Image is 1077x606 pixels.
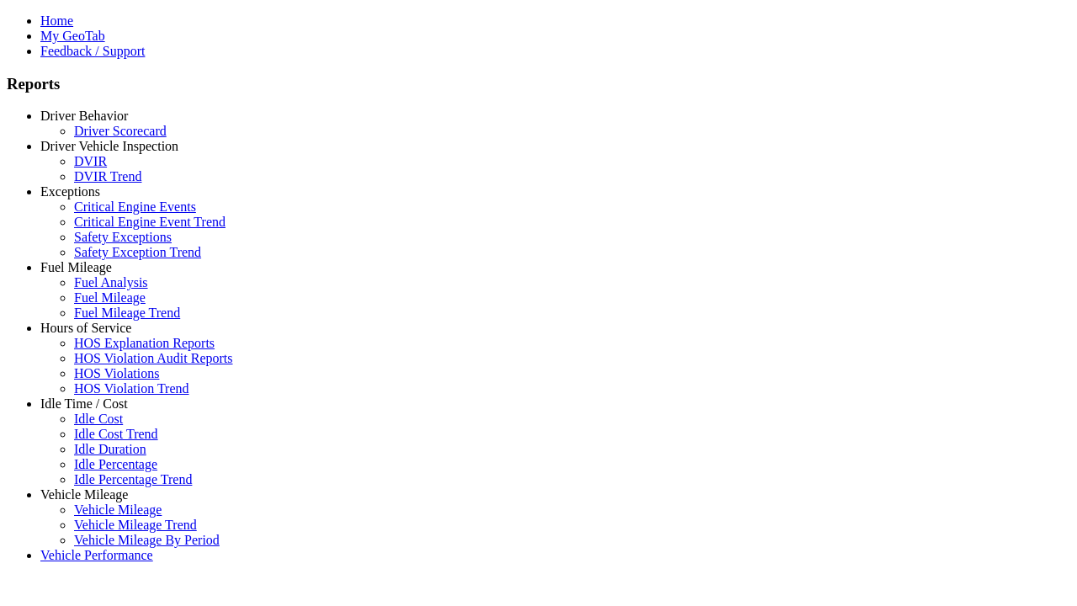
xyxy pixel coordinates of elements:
a: HOS Violation Audit Reports [74,351,233,365]
h3: Reports [7,75,1070,93]
a: Feedback / Support [40,44,145,58]
a: Hours of Service [40,321,131,335]
a: Idle Percentage Trend [74,472,192,486]
a: Home [40,13,73,28]
a: Driver Scorecard [74,124,167,138]
a: HOS Violations [74,366,159,380]
a: Driver Behavior [40,109,128,123]
a: HOS Explanation Reports [74,336,215,350]
a: Idle Time / Cost [40,396,128,411]
a: Idle Percentage [74,457,157,471]
a: Critical Engine Events [74,199,196,214]
a: My GeoTab [40,29,105,43]
a: Safety Exception Trend [74,245,201,259]
a: Idle Cost Trend [74,427,158,441]
a: Vehicle Performance [40,548,153,562]
a: Fuel Analysis [74,275,148,290]
a: Fuel Mileage [40,260,112,274]
a: Vehicle Mileage Trend [74,518,197,532]
a: Idle Duration [74,442,146,456]
a: Vehicle Mileage [40,487,128,502]
a: Idle Cost [74,412,123,426]
a: Exceptions [40,184,100,199]
a: DVIR Trend [74,169,141,183]
a: Fuel Mileage Trend [74,306,180,320]
a: Critical Engine Event Trend [74,215,225,229]
a: Vehicle Mileage By Period [74,533,220,547]
a: Safety Exceptions [74,230,172,244]
a: DVIR [74,154,107,168]
a: Driver Vehicle Inspection [40,139,178,153]
a: Vehicle Mileage [74,502,162,517]
a: Fuel Mileage [74,290,146,305]
a: HOS Violation Trend [74,381,189,396]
